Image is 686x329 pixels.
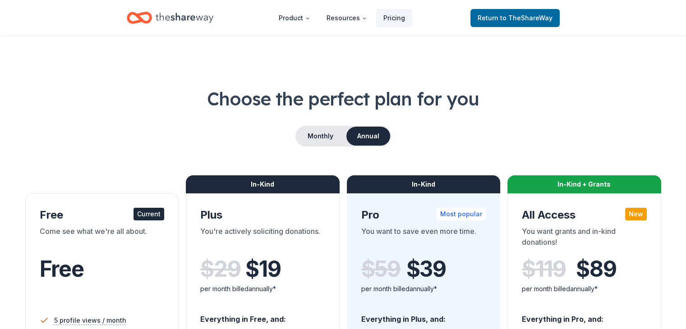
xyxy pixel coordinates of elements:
[522,226,647,251] div: You want grants and in-kind donations!
[522,208,647,222] div: All Access
[200,208,325,222] div: Plus
[437,208,486,220] div: Most popular
[200,306,325,325] div: Everything in Free, and:
[296,127,345,146] button: Monthly
[127,7,213,28] a: Home
[200,283,325,294] div: per month billed annually*
[134,208,164,220] div: Current
[478,13,552,23] span: Return
[361,208,486,222] div: Pro
[347,175,501,193] div: In-Kind
[200,226,325,251] div: You're actively soliciting donations.
[376,9,412,27] a: Pricing
[272,7,412,28] nav: Main
[40,208,165,222] div: Free
[470,9,560,27] a: Returnto TheShareWay
[500,14,552,22] span: to TheShareWay
[22,86,664,111] h1: Choose the perfect plan for you
[319,9,374,27] button: Resources
[245,256,281,282] span: $ 19
[576,256,616,282] span: $ 89
[272,9,318,27] button: Product
[406,256,446,282] span: $ 39
[361,226,486,251] div: You want to save even more time.
[40,256,84,282] span: Free
[522,283,647,294] div: per month billed annually*
[54,315,126,326] span: 5 profile views / month
[522,306,647,325] div: Everything in Pro, and:
[361,283,486,294] div: per month billed annually*
[361,306,486,325] div: Everything in Plus, and:
[507,175,661,193] div: In-Kind + Grants
[40,226,165,251] div: Come see what we're all about.
[346,127,390,146] button: Annual
[625,208,647,220] div: New
[186,175,340,193] div: In-Kind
